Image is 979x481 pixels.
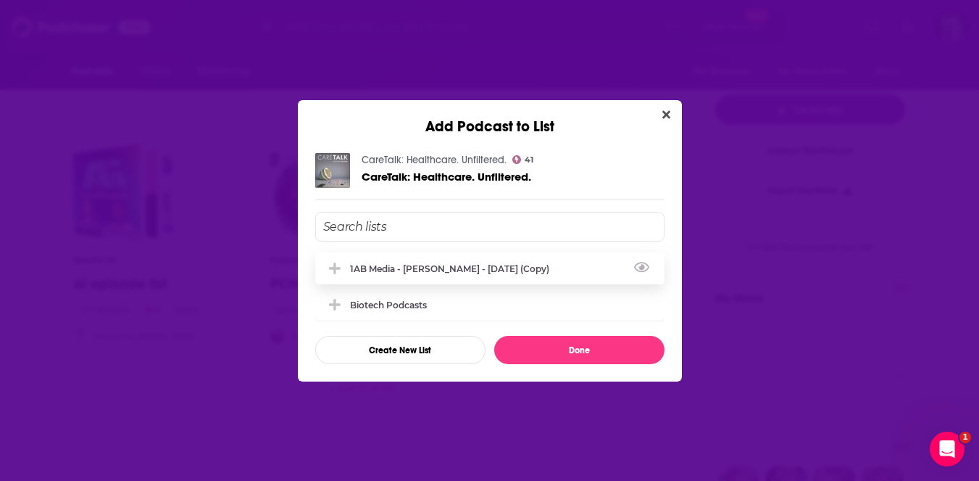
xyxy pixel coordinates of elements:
[350,300,427,311] div: Biotech Podcasts
[315,336,486,364] button: Create New List
[959,432,971,443] span: 1
[494,336,665,364] button: Done
[549,271,558,273] button: View Link
[315,212,665,242] input: Search lists
[930,432,965,466] iframe: Intercom live chat
[350,263,558,274] div: 1AB Media - [PERSON_NAME] - [DATE] (Copy)
[315,289,665,321] div: Biotech Podcasts
[298,100,682,136] div: Add Podcast to List
[315,153,350,188] img: CareTalk: Healthcare. Unfiltered.
[315,252,665,284] div: 1AB Media - Clive Meanwell - Oct 2, 2025 (Copy)
[362,170,531,183] a: CareTalk: Healthcare. Unfiltered.
[362,154,507,166] a: CareTalk: Healthcare. Unfiltered.
[315,212,665,364] div: Add Podcast To List
[657,106,676,124] button: Close
[512,155,534,164] a: 41
[525,157,533,163] span: 41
